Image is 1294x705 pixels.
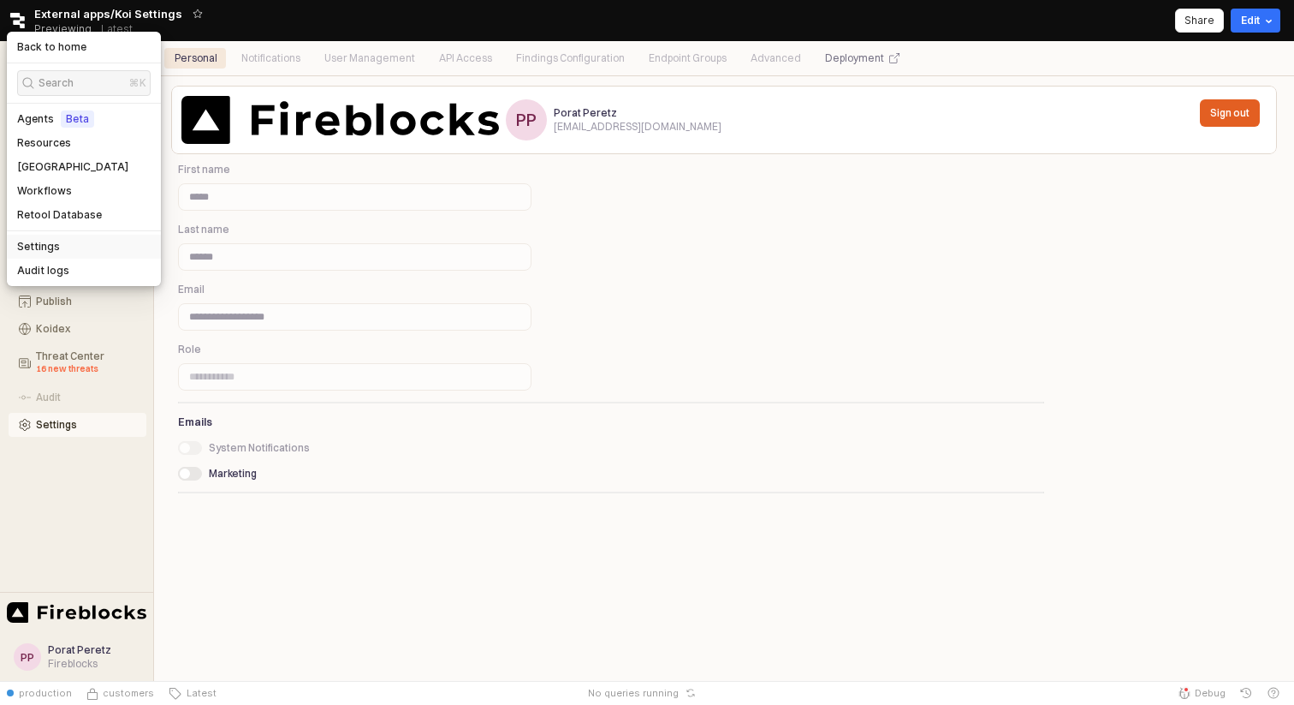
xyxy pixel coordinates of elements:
div: API Access [439,48,492,69]
strong: Emails [178,415,212,428]
div: Fireblocks [48,657,111,671]
button: Threat Center [9,344,146,382]
button: History [1232,681,1260,705]
label: Beta [66,112,89,126]
span: Porat Peretz [554,106,617,119]
a: Audit logs [7,259,161,283]
button: Publish [9,290,146,314]
div: Settings [36,419,136,431]
div: Search within Retool. Click to open the command palette, or press Command plus K [7,67,161,99]
a: Settings [7,235,161,259]
div: Notifications [241,48,300,69]
h5: Retool Database [17,208,102,222]
button: Debug [1171,681,1232,705]
h5: [GEOGRAPHIC_DATA] [17,160,128,174]
span: Previewing [34,21,92,38]
span: Email [178,283,205,296]
button: Share app [1175,9,1224,33]
div: API Access [429,48,502,69]
span: System Notifications [209,441,310,454]
div: Personal [175,48,217,69]
div: Advanced [751,48,801,69]
button: Settings [9,413,146,437]
span: No queries running [588,686,679,700]
div: Advanced [740,48,811,69]
span: Role [178,343,201,355]
div: Audit [36,391,136,403]
div: Endpoint Groups [638,48,737,69]
h5: Resources [17,136,71,150]
div: Deployment [825,48,884,69]
a: [GEOGRAPHIC_DATA] [7,155,161,179]
div: Deployment [815,48,910,69]
a: Resources [7,131,161,155]
h5: Workflows [17,184,72,198]
span: Debug [1195,686,1226,700]
button: PP [14,643,41,671]
span: production [19,686,72,700]
div: Previewing Latest [34,17,142,41]
span: Last name [178,223,229,236]
a: Back to home [7,35,161,59]
p: Latest [101,22,133,36]
h5: Audit logs [17,264,69,278]
div: User Management [314,48,425,69]
button: Source Control [79,681,161,705]
button: Audit [9,385,146,409]
h5: Settings [17,240,60,254]
a: Retool Database [7,203,161,227]
div: Personal [164,48,228,69]
div: Endpoint Groups [649,48,727,69]
main: App Body [154,41,1294,681]
button: Sign out [1200,99,1260,127]
span: Latest [181,686,217,700]
a: Workflows [7,179,161,203]
div: PP [21,648,34,666]
div: Publish [36,296,136,308]
span: customers [103,686,154,700]
button: Reset app state [682,688,699,698]
div: Threat Center [36,350,136,376]
div: [EMAIL_ADDRESS][DOMAIN_NAME] [554,120,721,134]
span: Marketing [209,467,257,480]
div: 16 new threats [36,362,136,376]
span: Porat Peretz [48,643,111,656]
div: Findings Configuration [516,48,625,69]
button: Edit [1231,9,1280,33]
span: Search [39,75,74,92]
div: Notifications [231,48,311,69]
div: Findings Configuration [506,48,635,69]
button: Help [1260,681,1287,705]
button: Latest [161,681,223,705]
button: Releases and History [92,17,142,41]
span: External apps/Koi Settings [34,5,182,22]
span: First name [178,163,230,176]
div: User Management [324,48,415,69]
button: Koidex [9,317,146,341]
a: AgentsBeta [7,107,161,131]
div: PP [516,111,537,128]
div: Koidex [36,323,136,335]
div: ⌘K [129,75,146,92]
button: Add app to favorites [189,5,206,22]
p: Sign out [1210,106,1249,120]
p: Share [1184,14,1214,27]
h5: Back to home [17,40,86,54]
div: Agents [17,111,94,128]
